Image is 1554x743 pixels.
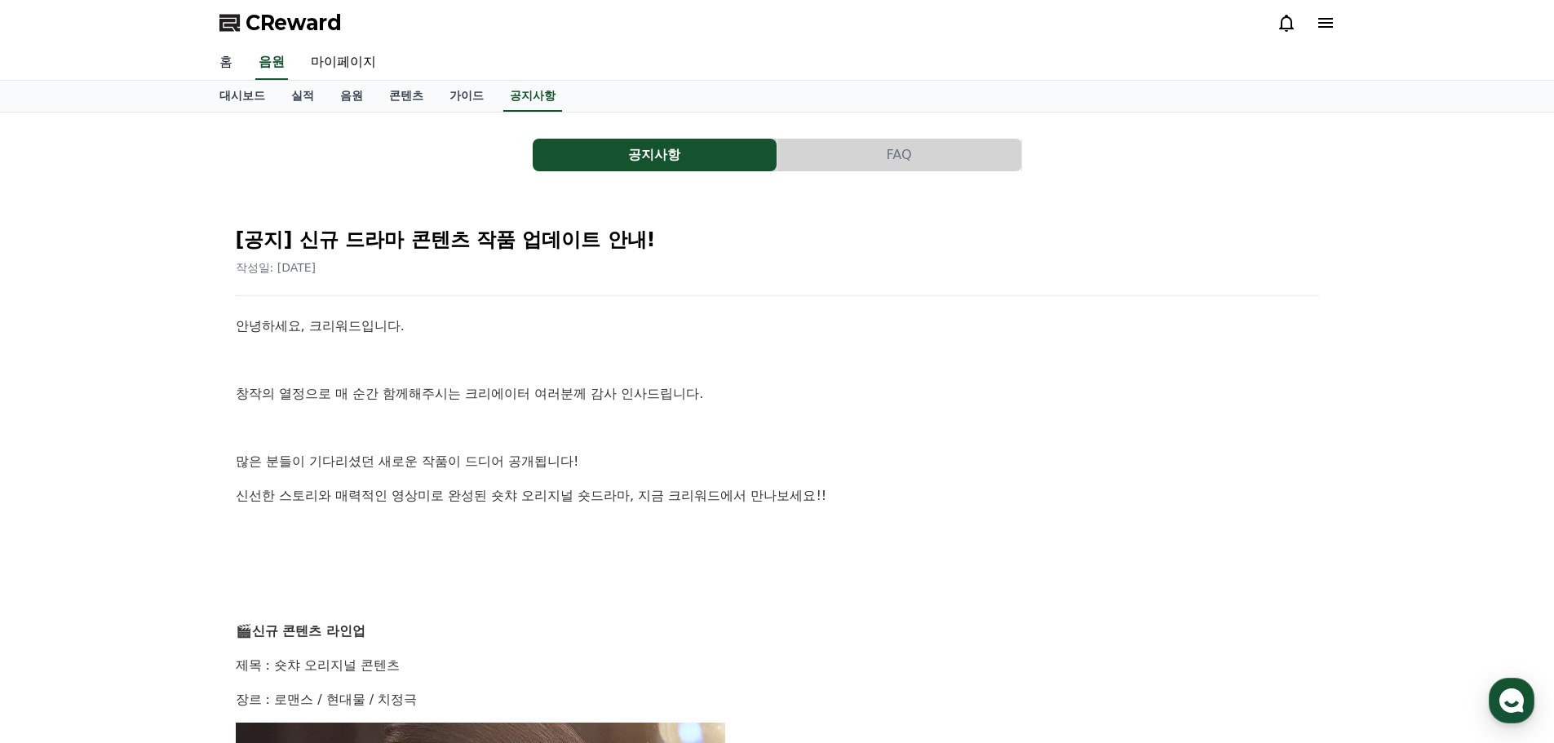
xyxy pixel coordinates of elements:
[236,316,1319,337] p: 안녕하세요, 크리워드입니다.
[210,517,313,558] a: 설정
[252,623,365,639] strong: 신규 콘텐츠 라인업
[503,81,562,112] a: 공지사항
[108,517,210,558] a: 대화
[777,139,1022,171] a: FAQ
[436,81,497,112] a: 가이드
[236,689,1319,710] p: 장르 : 로맨스 / 현대물 / 치정극
[236,227,1319,253] h2: [공지] 신규 드라마 콘텐츠 작품 업데이트 안내!
[219,10,342,36] a: CReward
[236,655,1319,676] p: 제목 : 숏챠 오리지널 콘텐츠
[298,46,389,80] a: 마이페이지
[376,81,436,112] a: 콘텐츠
[252,542,272,555] span: 설정
[236,451,1319,472] p: 많은 분들이 기다리셨던 새로운 작품이 드디어 공개됩니다!
[5,517,108,558] a: 홈
[236,485,1319,506] p: 신선한 스토리와 매력적인 영상미로 완성된 숏챠 오리지널 숏드라마, 지금 크리워드에서 만나보세요!!
[236,261,317,274] span: 작성일: [DATE]
[206,46,246,80] a: 홈
[236,383,1319,405] p: 창작의 열정으로 매 순간 함께해주시는 크리에이터 여러분께 감사 인사드립니다.
[246,10,342,36] span: CReward
[777,139,1021,171] button: FAQ
[533,139,777,171] button: 공지사항
[278,81,327,112] a: 실적
[51,542,61,555] span: 홈
[206,81,278,112] a: 대시보드
[255,46,288,80] a: 음원
[149,542,169,555] span: 대화
[327,81,376,112] a: 음원
[236,623,252,639] span: 🎬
